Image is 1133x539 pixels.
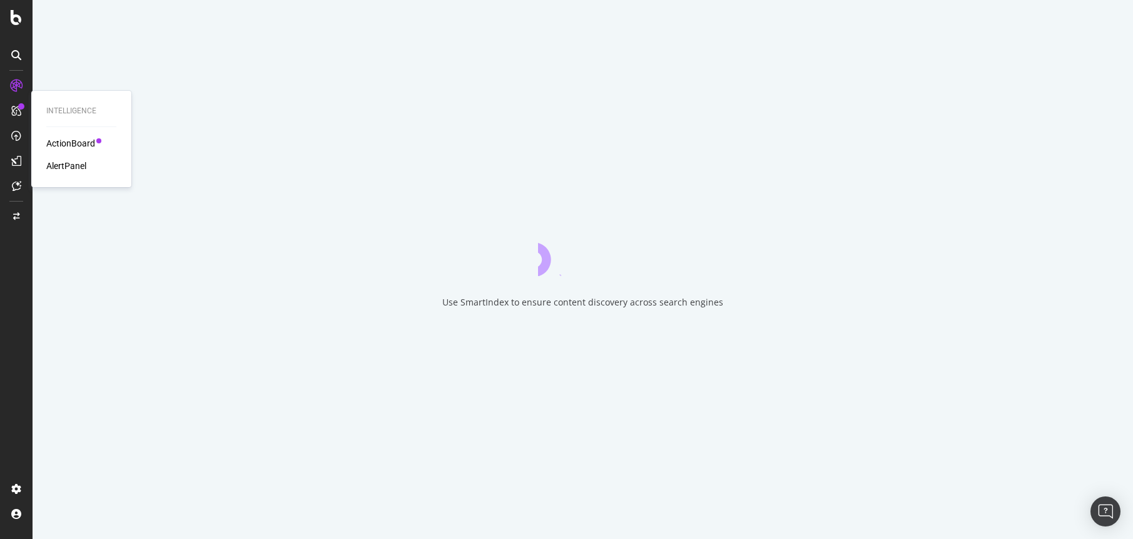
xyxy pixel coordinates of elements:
[442,296,723,309] div: Use SmartIndex to ensure content discovery across search engines
[46,160,86,172] a: AlertPanel
[1090,496,1120,526] div: Open Intercom Messenger
[46,106,116,116] div: Intelligence
[538,231,628,276] div: animation
[46,137,95,150] a: ActionBoard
